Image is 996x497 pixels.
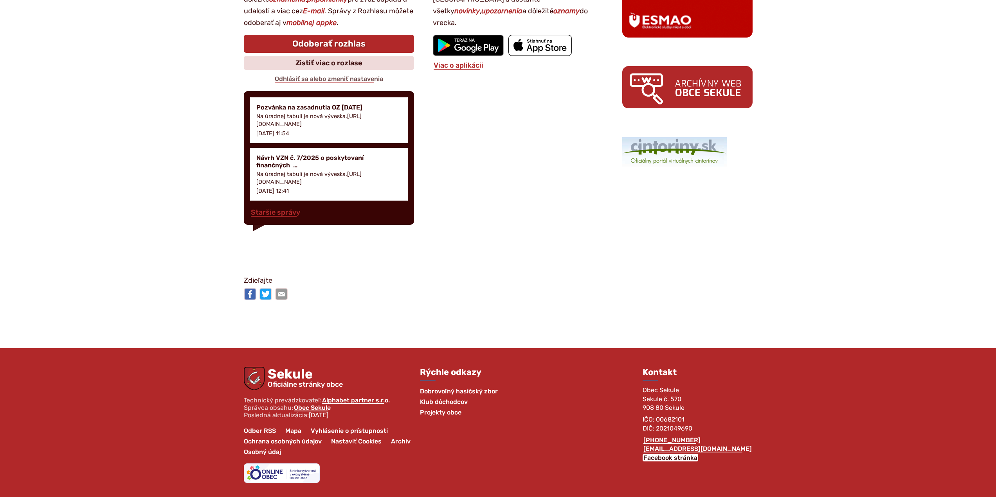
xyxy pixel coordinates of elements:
a: Mapa [281,425,306,436]
img: Prejsť na mobilnú aplikáciu Sekule v App Store [508,35,572,56]
a: [PHONE_NUMBER] [643,436,701,444]
p: [DATE] 12:41 [256,188,289,194]
strong: mobilnej appke [286,18,337,27]
a: Facebook stránka [643,454,698,461]
a: Odhlásiť sa alebo zmeniť nastavenia [274,75,384,83]
p: Na úradnej tabuli je nová výveska.[URL][DOMAIN_NAME] [256,170,402,186]
h3: Kontakt [643,367,753,380]
img: Zdieľať na Facebooku [244,288,256,300]
a: Alphabet partner s.r.o. [321,397,391,404]
a: Klub dôchodcov [420,397,468,407]
h4: Pozvánka na zasadnutia OZ [DATE] [256,104,402,111]
span: Obec Sekule Sekule č. 570 908 80 Sekule [643,386,684,411]
a: Osobný údaj [239,447,286,457]
a: Vyhlásenie o prístupnosti [306,425,393,436]
a: Archív [386,436,415,447]
a: Pozvánka na zasadnutia OZ [DATE] Na úradnej tabuli je nová výveska.[URL][DOMAIN_NAME] [DATE] 11:54 [250,97,408,143]
a: Nastaviť Cookies [326,436,386,447]
a: Odber RSS [239,425,281,436]
p: [DATE] 11:54 [256,130,289,137]
span: Sekule [265,368,343,388]
a: Dobrovoľný hasičský zbor [420,386,498,397]
a: Ochrana osobných údajov [239,436,326,447]
img: Projekt Online Obec [244,463,320,483]
img: archiv.png [622,66,752,108]
h4: Návrh VZN č. 7/2025 o poskytovaní finančných … [256,154,402,169]
img: 1.png [622,137,727,167]
a: Viac o aplikácii [433,61,484,70]
a: Zistiť viac o rozlase [244,56,414,70]
a: Obec Sekule [293,404,331,411]
strong: oznamy [553,7,580,15]
span: [DATE] [309,411,328,419]
p: IČO: 00682101 DIČ: 2021049690 [643,415,753,433]
p: Technický prevádzkovateľ: Správca obsahu: Posledná aktualizácia: [244,397,420,419]
img: Zdieľať na Twitteri [259,288,272,300]
p: Zdieľajte [244,275,753,287]
a: Logo Sekule, prejsť na domovskú stránku. [244,367,420,390]
span: Oficiálne stránky obce [268,381,343,388]
img: Prejsť na mobilnú aplikáciu Sekule v službe Google Play [433,35,504,56]
img: Prejsť na domovskú stránku [244,367,265,390]
h3: Rýchle odkazy [420,367,498,380]
a: Projekty obce [420,407,461,418]
strong: upozornenia [481,7,522,15]
a: [EMAIL_ADDRESS][DOMAIN_NAME] [643,445,753,452]
p: Na úradnej tabuli je nová výveska.[URL][DOMAIN_NAME] [256,113,402,128]
strong: novinky [454,7,480,15]
a: Návrh VZN č. 7/2025 o poskytovaní finančných … Na úradnej tabuli je nová výveska.[URL][DOMAIN_NAM... [250,148,408,201]
strong: E-mail [303,7,324,15]
a: Staršie správy [250,208,301,217]
img: Zdieľať e-mailom [275,288,288,300]
a: Odoberať rozhlas [244,35,414,53]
